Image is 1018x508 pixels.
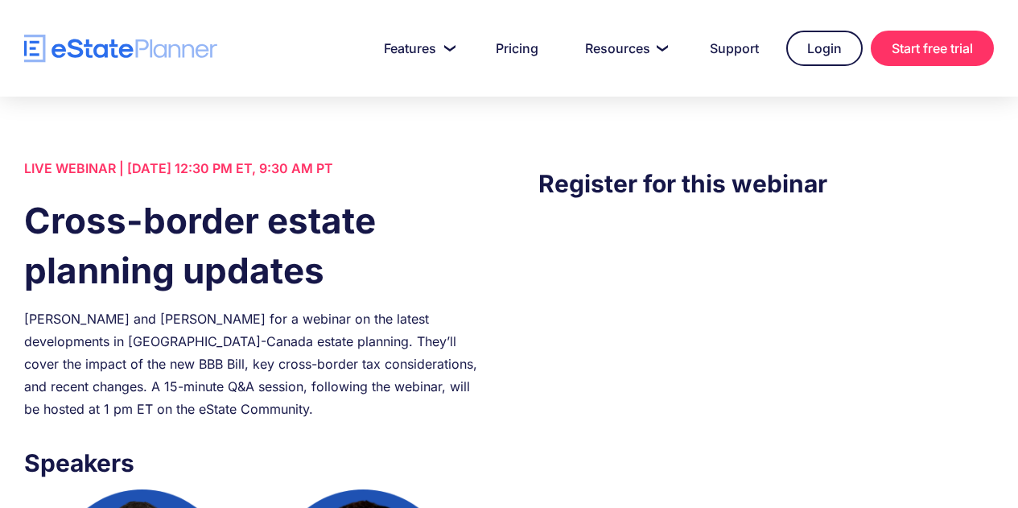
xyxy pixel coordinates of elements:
[538,165,994,202] h3: Register for this webinar
[24,35,217,63] a: home
[538,234,994,508] iframe: Form 0
[476,32,558,64] a: Pricing
[24,308,480,420] div: [PERSON_NAME] and [PERSON_NAME] for a webinar on the latest developments in [GEOGRAPHIC_DATA]-Can...
[24,196,480,295] h1: Cross-border estate planning updates
[690,32,778,64] a: Support
[24,157,480,180] div: LIVE WEBINAR | [DATE] 12:30 PM ET, 9:30 AM PT
[786,31,863,66] a: Login
[365,32,468,64] a: Features
[566,32,682,64] a: Resources
[871,31,994,66] a: Start free trial
[24,444,480,481] h3: Speakers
